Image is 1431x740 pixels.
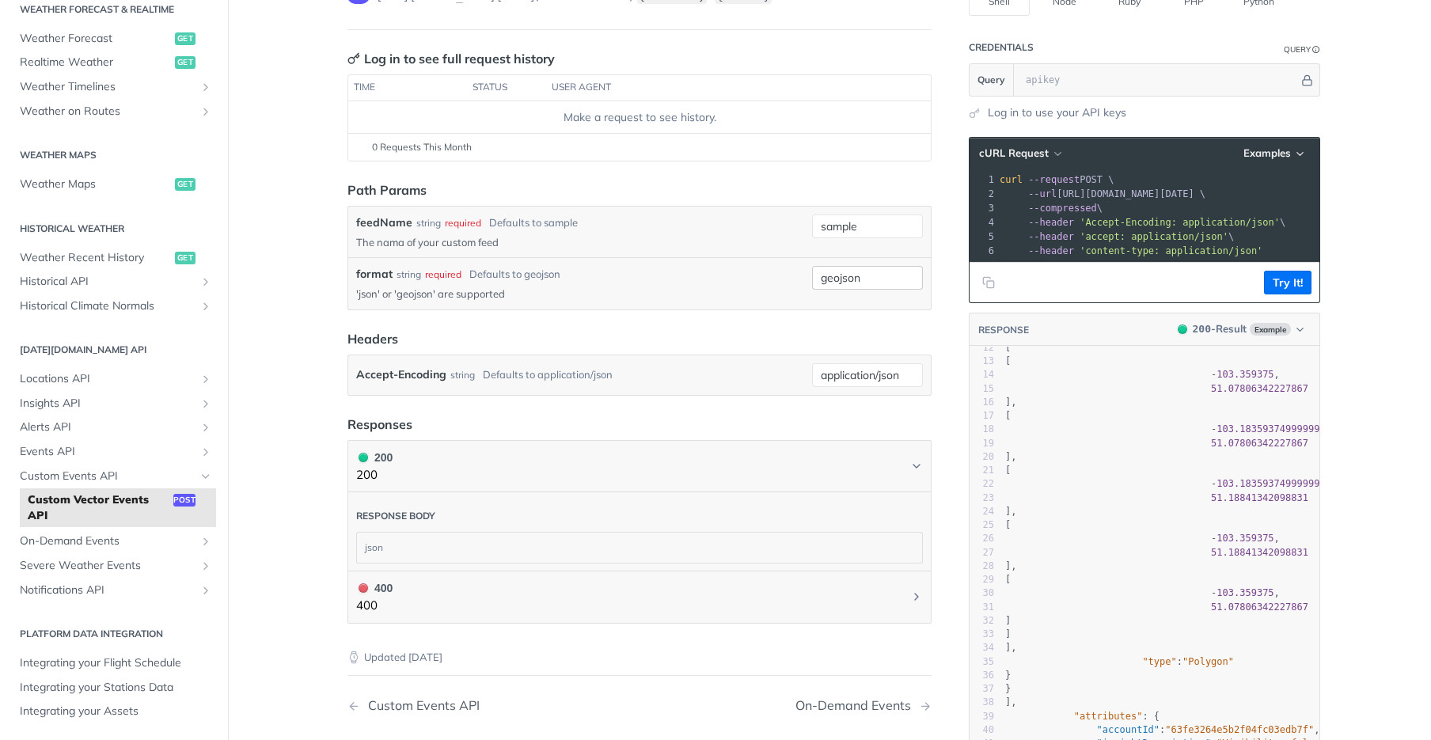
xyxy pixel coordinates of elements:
span: [URL][DOMAIN_NAME][DATE] \ [1000,188,1205,199]
div: 3 [970,201,996,215]
a: Previous Page: Custom Events API [347,698,598,713]
a: Custom Vector Events APIpost [20,488,216,527]
span: - [1211,587,1217,598]
div: QueryInformation [1284,44,1320,55]
span: [ [1005,574,1011,585]
button: Hide subpages for Custom Events API [199,470,212,483]
span: ], [1005,397,1017,408]
span: , [1005,587,1280,598]
a: Insights APIShow subpages for Insights API [12,392,216,416]
span: 200 [1178,324,1187,334]
span: 51.18841342098831 [1211,547,1308,558]
span: 200 [359,453,368,462]
span: ], [1005,451,1017,462]
span: On-Demand Events [20,533,195,549]
span: \ [1000,203,1103,214]
span: Custom Vector Events API [28,492,169,523]
div: 39 [970,710,994,723]
a: Historical Climate NormalsShow subpages for Historical Climate Normals [12,294,216,318]
div: 17 [970,409,994,423]
div: 5 [970,230,996,244]
span: - [1211,423,1217,435]
span: Locations API [20,371,195,387]
span: ], [1005,506,1017,517]
th: status [467,75,546,101]
a: Next Page: On-Demand Events [795,698,932,713]
a: Realtime Weatherget [12,51,216,74]
span: , [1005,423,1326,435]
button: Try It! [1264,271,1311,294]
span: [ [1005,465,1011,476]
span: Notifications API [20,583,195,598]
a: Log in to use your API keys [988,104,1126,121]
div: 26 [970,532,994,545]
div: 200 [356,449,393,466]
span: post [173,494,195,507]
span: 103.359375 [1217,369,1273,380]
span: 103.359375 [1217,587,1273,598]
span: [ [1005,410,1011,421]
span: curl [1000,174,1023,185]
span: --url [1028,188,1057,199]
a: Alerts APIShow subpages for Alerts API [12,416,216,439]
button: 400 400400 [356,579,923,615]
div: string [416,216,441,230]
p: 200 [356,466,393,484]
div: Response body [356,510,435,522]
a: Severe Weather EventsShow subpages for Severe Weather Events [12,554,216,578]
span: 200 [1193,323,1211,335]
a: Locations APIShow subpages for Locations API [12,367,216,391]
div: 40 [970,723,994,737]
div: 21 [970,464,994,477]
span: Query [977,73,1005,87]
span: , [1005,369,1280,380]
div: On-Demand Events [795,698,919,713]
span: 103.359375 [1217,533,1273,544]
span: Examples [1243,146,1291,160]
div: Path Params [347,180,427,199]
p: 400 [356,597,393,615]
span: \ [1000,231,1234,242]
button: Show subpages for Severe Weather Events [199,560,212,572]
div: required [445,216,481,230]
button: Show subpages for Alerts API [199,421,212,434]
span: [ [1005,355,1011,366]
span: 'accept: application/json' [1080,231,1228,242]
span: : { [1005,711,1160,722]
div: 38 [970,696,994,709]
div: 29 [970,573,994,586]
span: \ [1000,217,1285,228]
div: Headers [347,329,398,348]
a: Weather Recent Historyget [12,246,216,270]
div: 18 [970,423,994,436]
div: 32 [970,614,994,628]
button: Show subpages for Historical Climate Normals [199,300,212,313]
nav: Pagination Controls [347,682,932,729]
span: Integrating your Stations Data [20,680,212,696]
div: Make a request to see history. [355,109,924,126]
button: Show subpages for Notifications API [199,584,212,597]
div: 6 [970,244,996,258]
button: Copy to clipboard [977,271,1000,294]
span: "accountId" [1097,724,1160,735]
a: Weather on RoutesShow subpages for Weather on Routes [12,100,216,123]
span: get [175,178,195,191]
a: Integrating your Flight Schedule [12,651,216,675]
a: Integrating your Stations Data [12,676,216,700]
div: 37 [970,682,994,696]
span: [ [1005,519,1011,530]
span: --header [1028,231,1074,242]
a: Historical APIShow subpages for Historical API [12,270,216,294]
span: , [1005,478,1326,489]
span: } [1005,670,1011,681]
h2: Weather Forecast & realtime [12,2,216,17]
span: Weather Timelines [20,79,195,95]
span: Integrating your Assets [20,704,212,719]
div: 28 [970,560,994,573]
span: --header [1028,245,1074,256]
i: Information [1312,46,1320,54]
span: "type" [1142,656,1176,667]
button: Examples [1238,146,1311,161]
span: --request [1028,174,1080,185]
div: - Result [1193,321,1247,337]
